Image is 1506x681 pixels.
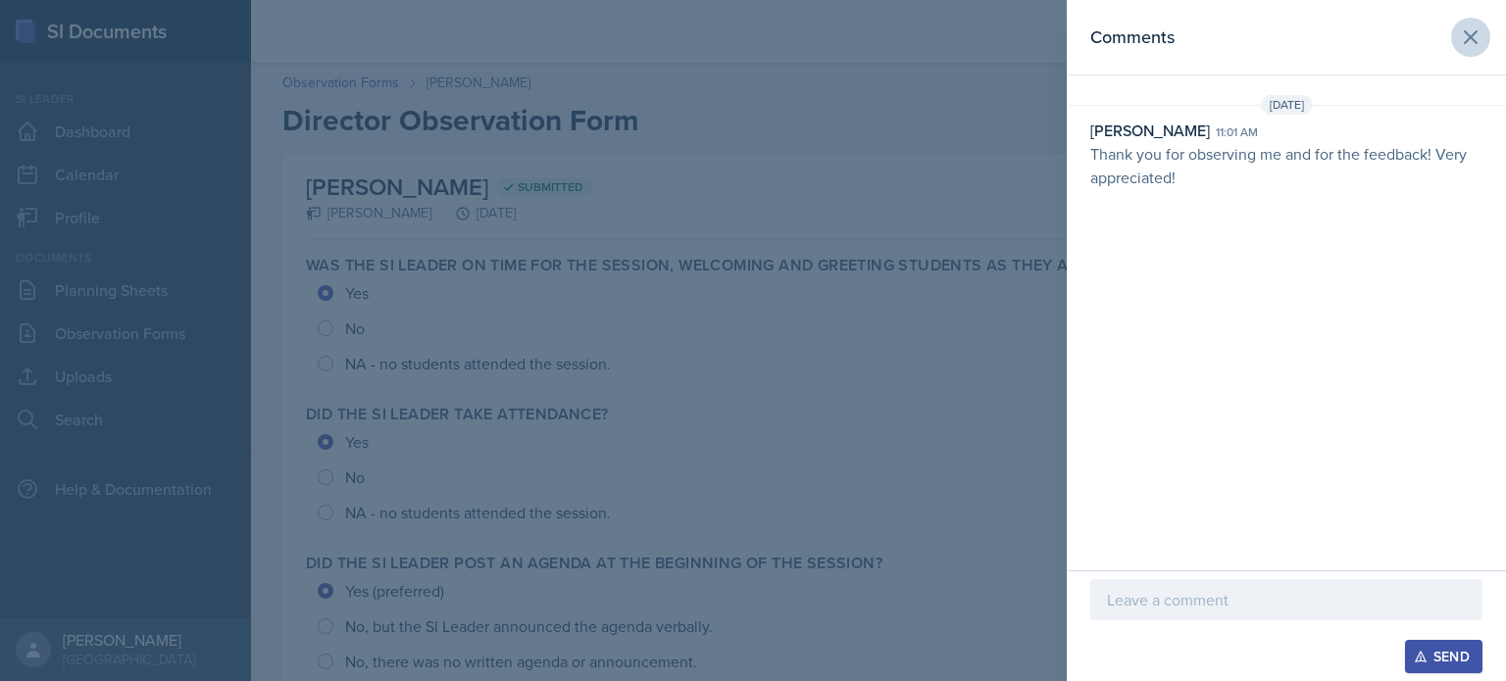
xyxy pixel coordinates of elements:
[1090,142,1482,189] p: Thank you for observing me and for the feedback! Very appreciated!
[1090,119,1210,142] div: [PERSON_NAME]
[1261,95,1313,115] span: [DATE]
[1216,123,1258,141] div: 11:01 am
[1418,649,1470,664] div: Send
[1090,24,1175,51] h2: Comments
[1405,640,1482,673] button: Send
